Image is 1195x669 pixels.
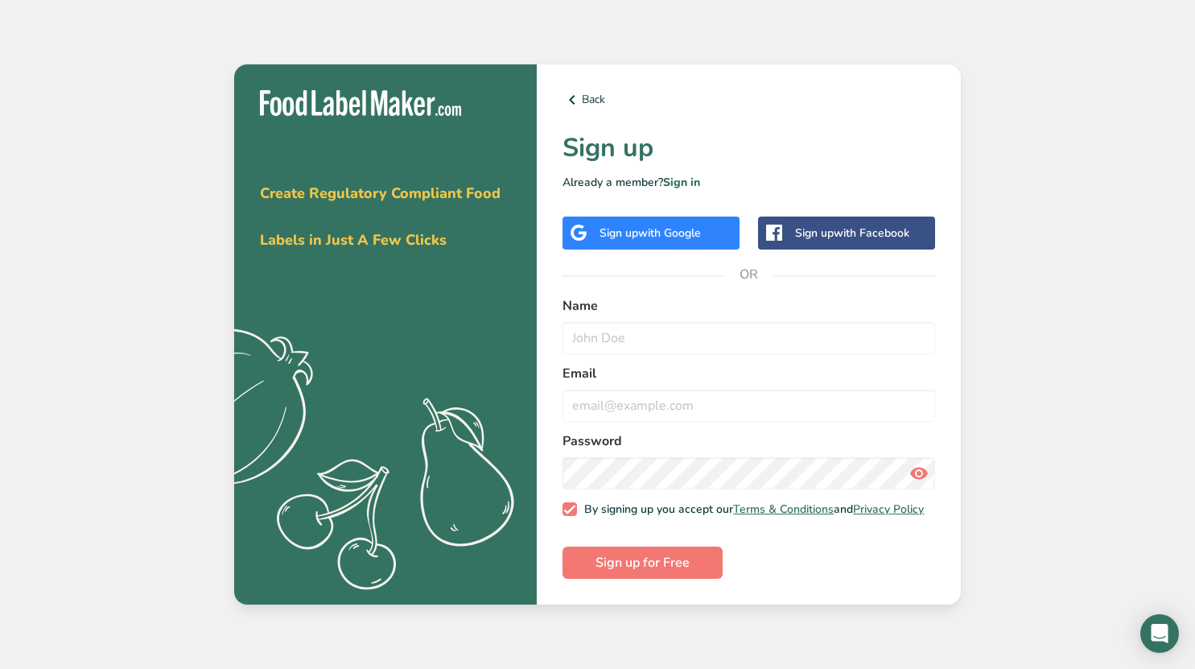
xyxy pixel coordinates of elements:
[260,90,461,117] img: Food Label Maker
[562,364,935,383] label: Email
[733,502,834,517] a: Terms & Conditions
[595,553,690,572] span: Sign up for Free
[577,502,925,517] span: By signing up you accept our and
[562,296,935,316] label: Name
[600,225,701,242] div: Sign up
[260,184,501,250] span: Create Regulatory Compliant Food Labels in Just A Few Clicks
[663,175,700,190] a: Sign in
[562,129,935,167] h1: Sign up
[638,225,701,241] span: with Google
[795,225,909,242] div: Sign up
[853,502,924,517] a: Privacy Policy
[562,174,935,191] p: Already a member?
[562,322,935,354] input: John Doe
[562,547,723,579] button: Sign up for Free
[725,250,773,299] span: OR
[1140,614,1179,653] div: Open Intercom Messenger
[834,225,909,241] span: with Facebook
[562,390,935,422] input: email@example.com
[562,90,935,109] a: Back
[562,432,935,451] label: Password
